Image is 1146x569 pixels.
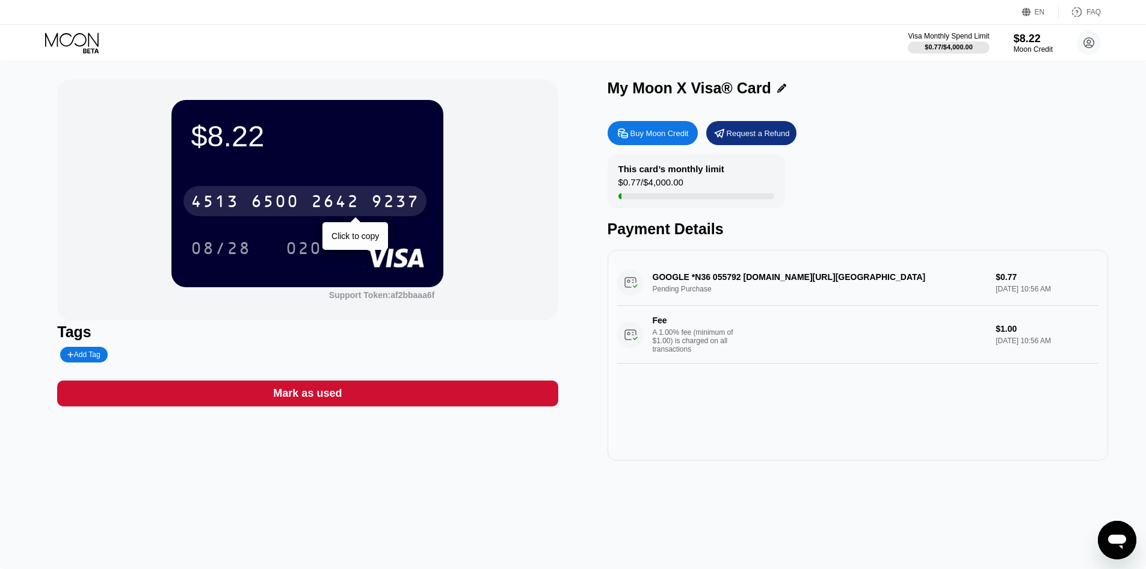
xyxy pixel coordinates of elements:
[371,193,419,213] div: 9237
[60,347,107,362] div: Add Tag
[191,193,239,213] div: 4513
[182,233,260,263] div: 08/28
[329,290,435,300] div: Support Token: af2bbaaa6f
[618,164,724,174] div: This card’s monthly limit
[57,381,558,406] div: Mark as used
[653,328,743,353] div: A 1.00% fee (minimum of $1.00) is charged on all transactions
[925,43,973,51] div: $0.77 / $4,000.00
[630,128,689,138] div: Buy Moon Credit
[1022,6,1059,18] div: EN
[706,121,796,145] div: Request a Refund
[618,177,683,193] div: $0.77 / $4,000.00
[653,316,737,325] div: Fee
[608,121,698,145] div: Buy Moon Credit
[331,231,379,241] div: Click to copy
[191,240,251,260] div: 08/28
[251,193,299,213] div: 6500
[996,337,1098,345] div: [DATE] 10:56 AM
[1098,521,1136,559] iframe: Nút để khởi chạy cửa sổ nhắn tin
[183,186,427,216] div: 4513650026429237
[57,323,558,341] div: Tags
[1059,6,1101,18] div: FAQ
[277,233,331,263] div: 020
[908,32,989,54] div: Visa Monthly Spend Limit$0.77/$4,000.00
[273,387,342,400] div: Mark as used
[1014,45,1053,54] div: Moon Credit
[608,220,1108,238] div: Payment Details
[191,119,424,153] div: $8.22
[329,290,435,300] div: Support Token:af2bbaaa6f
[1014,33,1053,45] div: $8.22
[67,350,100,359] div: Add Tag
[996,324,1098,334] div: $1.00
[311,193,359,213] div: 2642
[1014,33,1053,54] div: $8.22Moon Credit
[908,32,989,40] div: Visa Monthly Spend Limit
[617,306,1098,364] div: FeeA 1.00% fee (minimum of $1.00) is charged on all transactions$1.00[DATE] 10:56 AM
[1086,8,1101,16] div: FAQ
[286,240,322,260] div: 020
[727,128,790,138] div: Request a Refund
[608,79,771,97] div: My Moon X Visa® Card
[1035,8,1045,16] div: EN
